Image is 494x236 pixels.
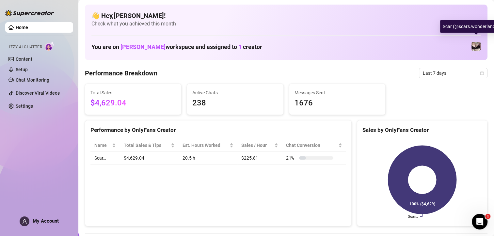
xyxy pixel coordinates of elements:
[480,71,484,75] span: calendar
[90,139,120,152] th: Name
[120,152,178,165] td: $4,629.04
[286,142,337,149] span: Chat Conversion
[286,154,296,162] span: 21 %
[192,89,278,96] span: Active Chats
[9,44,42,50] span: Izzy AI Chatter
[237,139,282,152] th: Sales / Hour
[90,89,176,96] span: Total Sales
[179,152,238,165] td: 20.5 h
[16,25,28,30] a: Home
[241,142,273,149] span: Sales / Hour
[16,77,49,83] a: Chat Monitoring
[16,56,32,62] a: Content
[45,41,55,51] img: AI Chatter
[237,152,282,165] td: $225.81
[192,97,278,109] span: 238
[91,43,262,51] h1: You are on workspace and assigned to creator
[120,43,166,50] span: [PERSON_NAME]
[183,142,229,149] div: Est. Hours Worked
[91,11,481,20] h4: 👋 Hey, [PERSON_NAME] !
[120,139,178,152] th: Total Sales & Tips
[282,139,346,152] th: Chat Conversion
[85,69,157,78] h4: Performance Breakdown
[423,68,484,78] span: Last 7 days
[91,20,481,27] span: Check what you achieved this month
[362,126,482,134] div: Sales by OnlyFans Creator
[16,103,33,109] a: Settings
[16,90,60,96] a: Discover Viral Videos
[295,97,380,109] span: 1676
[94,142,111,149] span: Name
[124,142,169,149] span: Total Sales & Tips
[33,218,59,224] span: My Account
[472,214,487,229] iframe: Intercom live chat
[485,214,490,219] span: 1
[22,219,27,224] span: user
[471,42,481,51] img: Scar
[90,97,176,109] span: $4,629.04
[90,126,346,134] div: Performance by OnlyFans Creator
[5,10,54,16] img: logo-BBDzfeDw.svg
[408,214,418,219] text: Scar…
[90,152,120,165] td: Scar…
[295,89,380,96] span: Messages Sent
[238,43,242,50] span: 1
[16,67,28,72] a: Setup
